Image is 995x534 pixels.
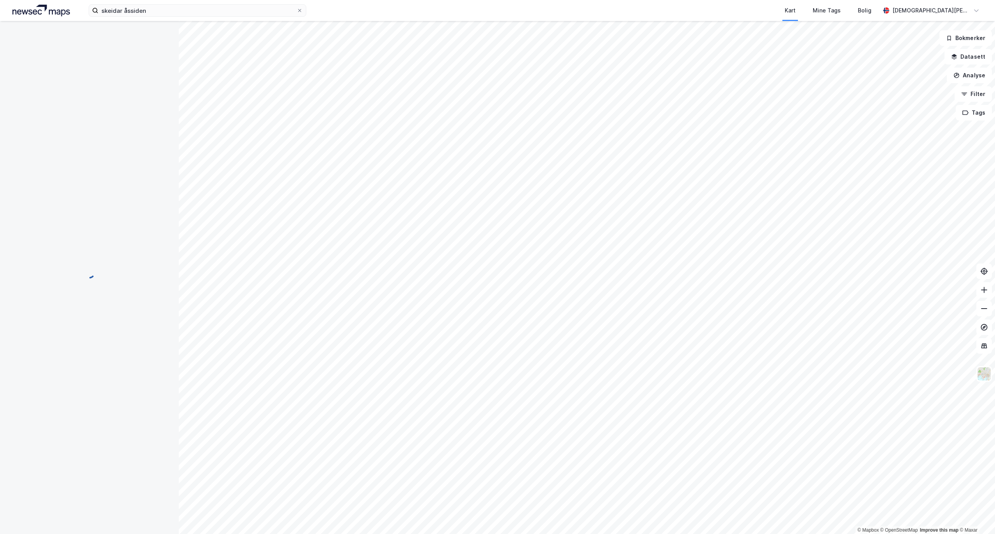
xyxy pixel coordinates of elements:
iframe: Chat Widget [956,497,995,534]
div: Kart [785,6,796,15]
button: Bokmerker [939,30,992,46]
div: [DEMOGRAPHIC_DATA][PERSON_NAME] [892,6,970,15]
button: Filter [955,86,992,102]
button: Analyse [947,68,992,83]
img: logo.a4113a55bc3d86da70a041830d287a7e.svg [12,5,70,16]
a: Mapbox [857,527,879,533]
div: Kontrollprogram for chat [956,497,995,534]
a: Improve this map [920,527,958,533]
a: OpenStreetMap [880,527,918,533]
div: Bolig [858,6,871,15]
img: Z [977,366,992,381]
input: Søk på adresse, matrikkel, gårdeiere, leietakere eller personer [98,5,297,16]
img: spinner.a6d8c91a73a9ac5275cf975e30b51cfb.svg [83,267,96,279]
button: Tags [956,105,992,120]
button: Datasett [944,49,992,65]
div: Mine Tags [813,6,841,15]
